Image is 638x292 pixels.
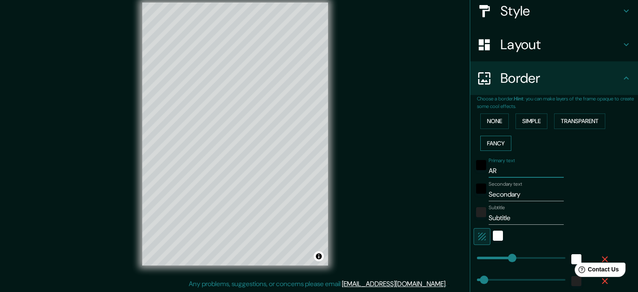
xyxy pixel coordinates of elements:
[470,28,638,61] div: Layout
[476,160,486,170] button: black
[476,184,486,194] button: black
[477,95,638,110] p: Choose a border. : you can make layers of the frame opaque to create some cool effects.
[563,259,629,283] iframe: Help widget launcher
[480,136,511,151] button: Fancy
[500,70,621,87] h4: Border
[448,279,450,289] div: .
[514,95,523,102] b: Hint
[493,231,503,241] button: white
[489,204,505,211] label: Subtitle
[476,207,486,217] button: color-222222
[500,36,621,53] h4: Layout
[480,113,509,129] button: None
[189,279,447,289] p: Any problems, suggestions, or concerns please email .
[489,181,522,188] label: Secondary text
[554,113,605,129] button: Transparent
[500,3,621,19] h4: Style
[447,279,448,289] div: .
[314,251,324,261] button: Toggle attribution
[342,279,445,288] a: [EMAIL_ADDRESS][DOMAIN_NAME]
[470,61,638,95] div: Border
[489,157,515,164] label: Primary text
[571,254,581,264] button: white
[516,113,547,129] button: Simple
